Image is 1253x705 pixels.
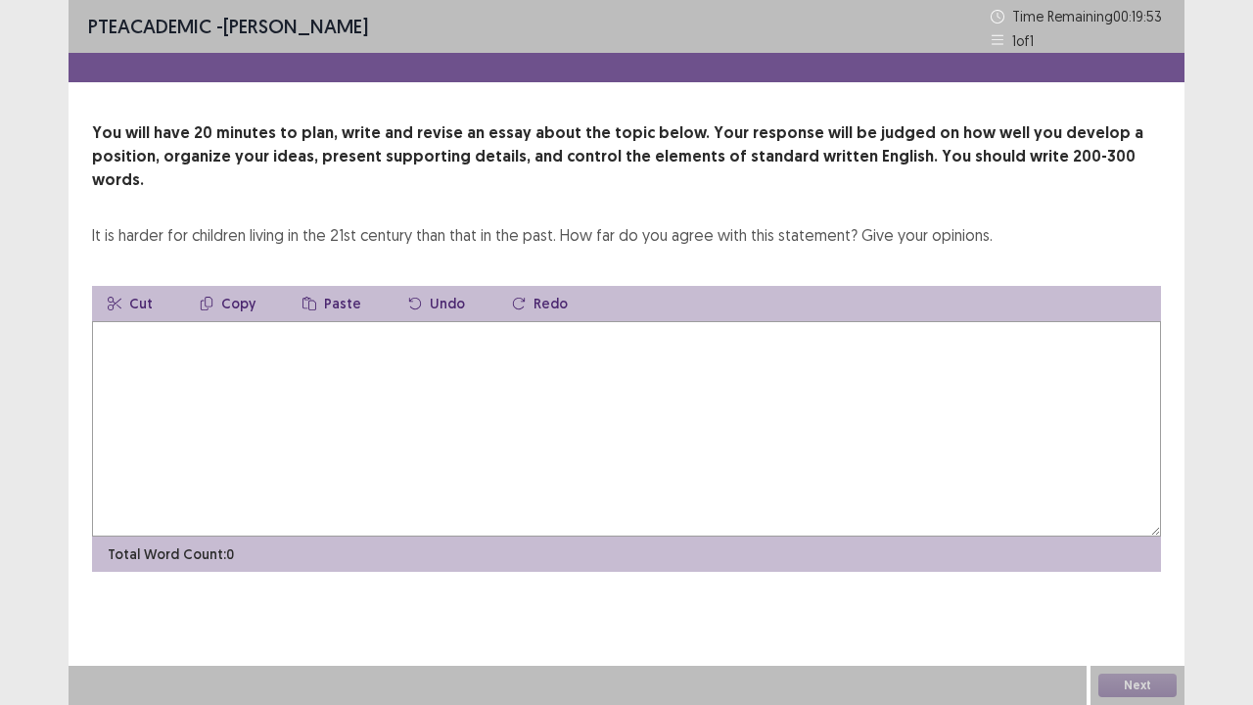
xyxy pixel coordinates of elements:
[88,12,368,41] p: - [PERSON_NAME]
[393,286,481,321] button: Undo
[88,14,211,38] span: PTE academic
[92,286,168,321] button: Cut
[184,286,271,321] button: Copy
[92,121,1161,192] p: You will have 20 minutes to plan, write and revise an essay about the topic below. Your response ...
[287,286,377,321] button: Paste
[496,286,583,321] button: Redo
[92,223,993,247] div: It is harder for children living in the 21st century than that in the past. How far do you agree ...
[1012,6,1165,26] p: Time Remaining 00 : 19 : 53
[108,544,234,565] p: Total Word Count: 0
[1012,30,1034,51] p: 1 of 1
